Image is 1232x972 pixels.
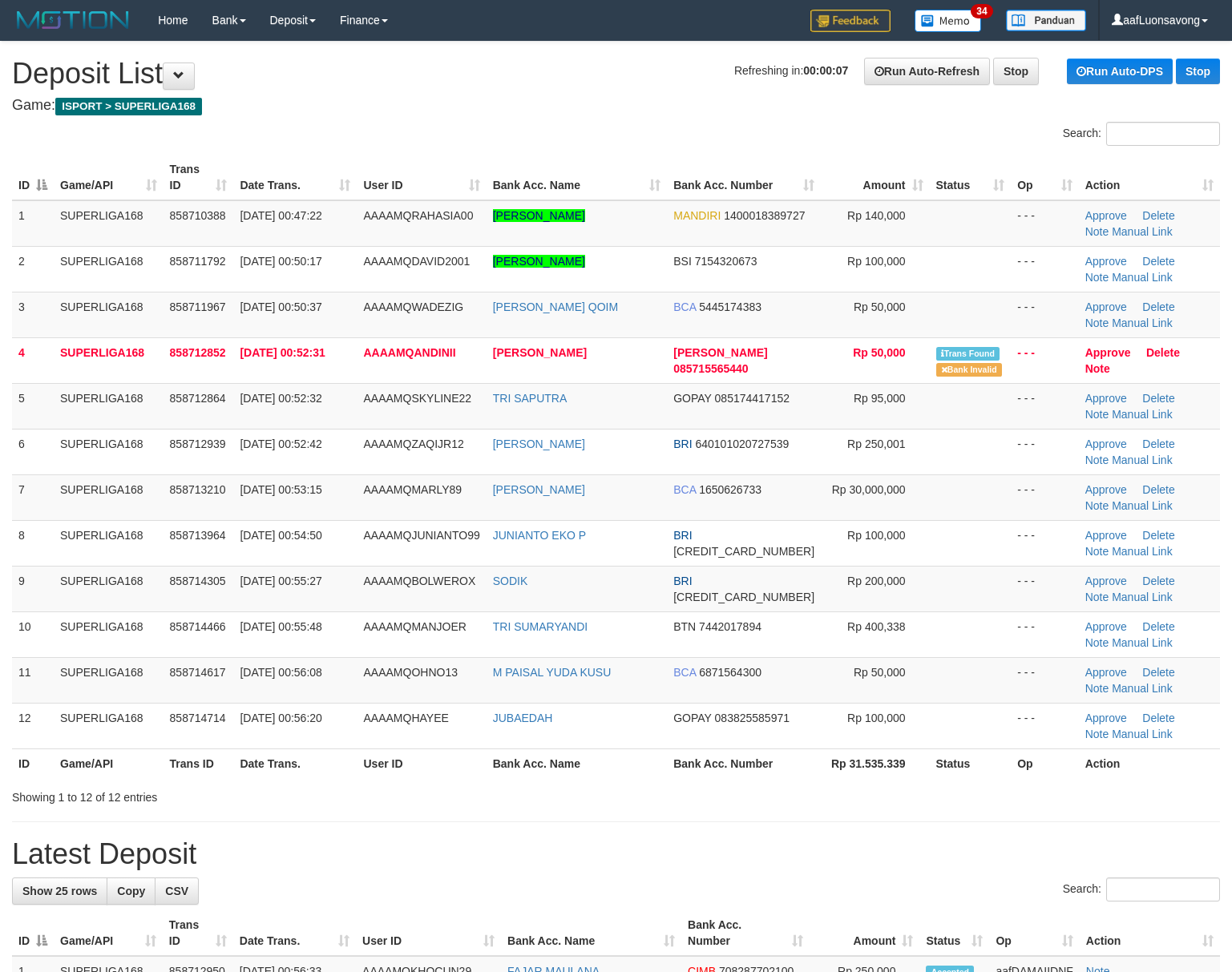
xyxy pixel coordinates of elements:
strong: 00:00:07 [803,64,848,77]
a: Manual Link [1112,499,1173,512]
a: Delete [1142,438,1174,450]
span: Rp 50,000 [854,300,906,313]
img: panduan.png [1006,10,1086,31]
span: 858714305 [170,575,226,587]
td: 1 [12,200,54,247]
span: Copy 7154320673 to clipboard [695,255,757,268]
th: Game/API: activate to sort column ascending [54,910,163,956]
td: - - - [1011,611,1079,657]
a: Approve [1085,529,1127,542]
a: Delete [1142,666,1174,679]
a: Delete [1142,575,1174,587]
td: - - - [1011,566,1079,611]
a: Manual Link [1112,454,1173,466]
span: Copy 1650626733 to clipboard [699,483,761,496]
span: BCA [673,483,696,496]
span: Rp 95,000 [854,392,906,405]
span: 858710388 [170,209,226,222]
span: AAAAMQANDINII [363,346,455,359]
span: [DATE] 00:55:27 [240,575,321,587]
span: Copy [117,885,145,897]
a: Delete [1142,300,1174,313]
td: - - - [1011,337,1079,383]
span: Copy 625701023305533 to clipboard [673,545,814,558]
td: SUPERLIGA168 [54,200,164,247]
a: Delete [1142,620,1174,633]
span: AAAAMQWADEZIG [363,300,463,313]
span: BRI [673,438,692,450]
span: 858713964 [170,529,226,542]
a: Approve [1085,483,1127,496]
span: [DATE] 00:50:37 [240,300,321,313]
th: Date Trans.: activate to sort column ascending [233,155,357,200]
th: Status [930,748,1012,778]
span: GOPAY [673,712,711,724]
td: 12 [12,703,54,748]
h1: Deposit List [12,58,1220,90]
span: Copy 083825585971 to clipboard [715,712,790,724]
span: [DATE] 00:47:22 [240,209,321,222]
a: Manual Link [1112,408,1173,421]
span: Rp 50,000 [853,346,905,359]
span: MANDIRI [673,209,721,222]
span: Rp 400,338 [847,620,905,633]
a: JUBAEDAH [493,712,553,724]
a: Delete [1142,255,1174,268]
a: Note [1085,728,1109,740]
input: Search: [1106,122,1220,146]
th: Trans ID [164,748,234,778]
span: Rp 250,001 [847,438,905,450]
span: CSV [165,885,188,897]
a: Approve [1085,255,1127,268]
span: AAAAMQMANJOER [363,620,466,633]
span: AAAAMQHAYEE [363,712,448,724]
th: Op: activate to sort column ascending [989,910,1079,956]
span: Copy 601201023433532 to clipboard [673,591,814,603]
td: SUPERLIGA168 [54,703,164,748]
a: Delete [1142,712,1174,724]
a: Manual Link [1112,591,1173,603]
a: Approve [1085,346,1131,359]
span: Copy 085174417152 to clipboard [715,392,790,405]
td: 8 [12,520,54,566]
td: SUPERLIGA168 [54,657,164,703]
td: - - - [1011,657,1079,703]
td: 2 [12,246,54,292]
td: 7 [12,474,54,520]
span: [DATE] 00:50:17 [240,255,321,268]
a: Approve [1085,712,1127,724]
span: AAAAMQOHNO13 [363,666,457,679]
a: Approve [1085,575,1127,587]
a: [PERSON_NAME] [493,209,585,222]
a: Note [1085,682,1109,695]
a: Manual Link [1112,682,1173,695]
a: Manual Link [1112,271,1173,284]
span: Similar transaction found [936,347,1000,361]
th: Op: activate to sort column ascending [1011,155,1079,200]
div: Showing 1 to 12 of 12 entries [12,783,501,805]
a: Show 25 rows [12,877,107,905]
span: AAAAMQBOLWEROX [363,575,475,587]
a: Note [1085,454,1109,466]
a: JUNIANTO EKO P [493,529,586,542]
span: BCA [673,666,696,679]
a: Manual Link [1112,225,1173,238]
span: AAAAMQRAHASIA00 [363,209,473,222]
th: Date Trans.: activate to sort column ascending [233,910,356,956]
a: CSV [155,877,199,905]
input: Search: [1106,877,1220,901]
td: SUPERLIGA168 [54,337,164,383]
td: 9 [12,566,54,611]
td: 11 [12,657,54,703]
span: 858711967 [170,300,226,313]
a: Note [1085,545,1109,558]
span: AAAAMQMARLY89 [363,483,462,496]
span: [DATE] 00:56:08 [240,666,321,679]
td: SUPERLIGA168 [54,429,164,474]
th: Action: activate to sort column ascending [1080,910,1220,956]
h4: Game: [12,98,1220,114]
a: Note [1085,636,1109,649]
td: - - - [1011,200,1079,247]
span: Show 25 rows [22,885,97,897]
a: Run Auto-DPS [1067,58,1173,84]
